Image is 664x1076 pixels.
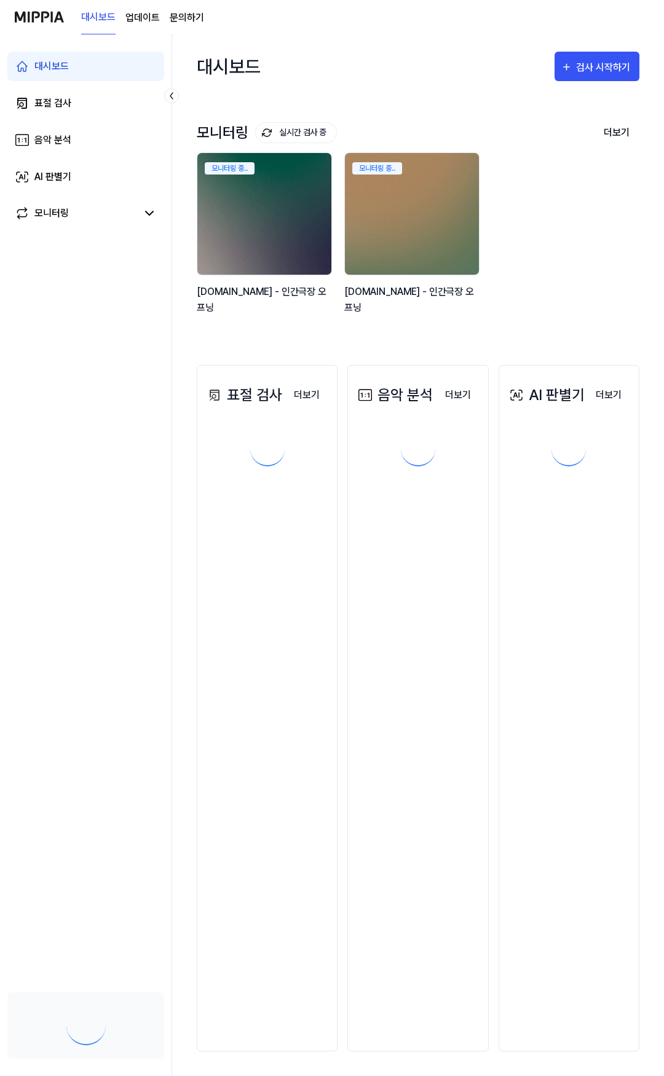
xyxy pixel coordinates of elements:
[15,206,137,221] a: 모니터링
[197,47,261,86] div: 대시보드
[435,382,481,407] a: 더보기
[197,122,337,143] div: 모니터링
[81,1,116,34] a: 대시보드
[197,284,334,315] div: [DOMAIN_NAME] - 인간극장 오프닝
[34,96,71,111] div: 표절 검사
[344,152,482,328] a: 모니터링 중..backgroundIamge[DOMAIN_NAME] - 인간극장 오프닝
[594,120,639,146] button: 더보기
[197,153,331,275] img: backgroundIamge
[34,59,69,74] div: 대시보드
[355,384,433,406] div: 음악 분석
[7,125,164,155] a: 음악 분석
[345,153,479,275] img: backgroundIamge
[205,384,282,406] div: 표절 검사
[344,284,482,315] div: [DOMAIN_NAME] - 인간극장 오프닝
[34,206,69,221] div: 모니터링
[507,384,585,406] div: AI 판별기
[197,152,334,328] a: 모니터링 중..backgroundIamge[DOMAIN_NAME] - 인간극장 오프닝
[205,162,255,175] div: 모니터링 중..
[352,162,402,175] div: 모니터링 중..
[284,383,330,407] button: 더보기
[555,52,639,81] button: 검사 시작하기
[576,60,633,76] div: 검사 시작하기
[255,122,337,143] button: 실시간 검사 중
[284,382,330,407] a: 더보기
[586,383,631,407] button: 더보기
[586,382,631,407] a: 더보기
[7,88,164,118] a: 표절 검사
[7,162,164,192] a: AI 판별기
[262,128,272,138] img: monitoring Icon
[170,10,204,25] a: 문의하기
[7,52,164,81] a: 대시보드
[34,170,71,184] div: AI 판별기
[435,383,481,407] button: 더보기
[34,133,71,147] div: 음악 분석
[125,10,160,25] a: 업데이트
